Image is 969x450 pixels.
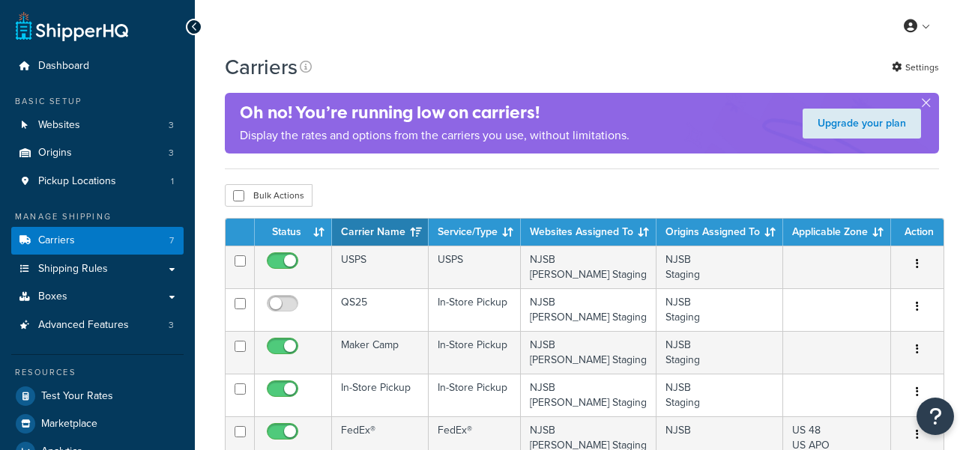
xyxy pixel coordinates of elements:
[11,311,184,339] a: Advanced Features 3
[11,255,184,283] a: Shipping Rules
[332,219,429,246] th: Carrier Name: activate to sort column ascending
[656,288,783,331] td: NJSB Staging
[332,246,429,288] td: USPS
[892,57,939,78] a: Settings
[11,139,184,167] a: Origins 3
[917,398,954,435] button: Open Resource Center
[38,147,72,159] span: Origins
[225,52,298,82] h1: Carriers
[332,288,429,331] td: QS25
[429,331,521,374] td: In-Store Pickup
[240,125,630,146] p: Display the rates and options from the carriers you use, without limitations.
[16,11,128,41] a: ShipperHQ Home
[38,119,80,132] span: Websites
[11,168,184,195] a: Pickup Locations 1
[11,227,184,255] a: Carriers 7
[11,311,184,339] li: Advanced Features
[803,109,921,139] a: Upgrade your plan
[11,139,184,167] li: Origins
[521,246,656,288] td: NJSB [PERSON_NAME] Staging
[891,219,944,246] th: Action
[169,234,174,247] span: 7
[429,246,521,288] td: USPS
[38,60,89,73] span: Dashboard
[11,112,184,139] a: Websites 3
[11,383,184,410] a: Test Your Rates
[656,374,783,416] td: NJSB Staging
[11,52,184,80] a: Dashboard
[169,119,174,132] span: 3
[11,283,184,311] a: Boxes
[38,234,75,247] span: Carriers
[11,95,184,108] div: Basic Setup
[169,319,174,332] span: 3
[783,219,891,246] th: Applicable Zone: activate to sort column ascending
[429,288,521,331] td: In-Store Pickup
[521,331,656,374] td: NJSB [PERSON_NAME] Staging
[429,374,521,416] td: In-Store Pickup
[11,227,184,255] li: Carriers
[38,175,116,188] span: Pickup Locations
[11,112,184,139] li: Websites
[11,366,184,379] div: Resources
[656,219,783,246] th: Origins Assigned To: activate to sort column ascending
[169,147,174,159] span: 3
[656,246,783,288] td: NJSB Staging
[521,288,656,331] td: NJSB [PERSON_NAME] Staging
[41,390,113,403] span: Test Your Rates
[11,168,184,195] li: Pickup Locations
[38,263,108,276] span: Shipping Rules
[332,374,429,416] td: In-Store Pickup
[521,374,656,416] td: NJSB [PERSON_NAME] Staging
[41,418,97,431] span: Marketplace
[225,184,313,207] button: Bulk Actions
[38,319,129,332] span: Advanced Features
[429,219,521,246] th: Service/Type: activate to sort column ascending
[255,219,332,246] th: Status: activate to sort column ascending
[240,100,630,125] h4: Oh no! You’re running low on carriers!
[11,410,184,437] a: Marketplace
[171,175,174,188] span: 1
[656,331,783,374] td: NJSB Staging
[521,219,656,246] th: Websites Assigned To: activate to sort column ascending
[332,331,429,374] td: Maker Camp
[11,210,184,223] div: Manage Shipping
[38,291,67,303] span: Boxes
